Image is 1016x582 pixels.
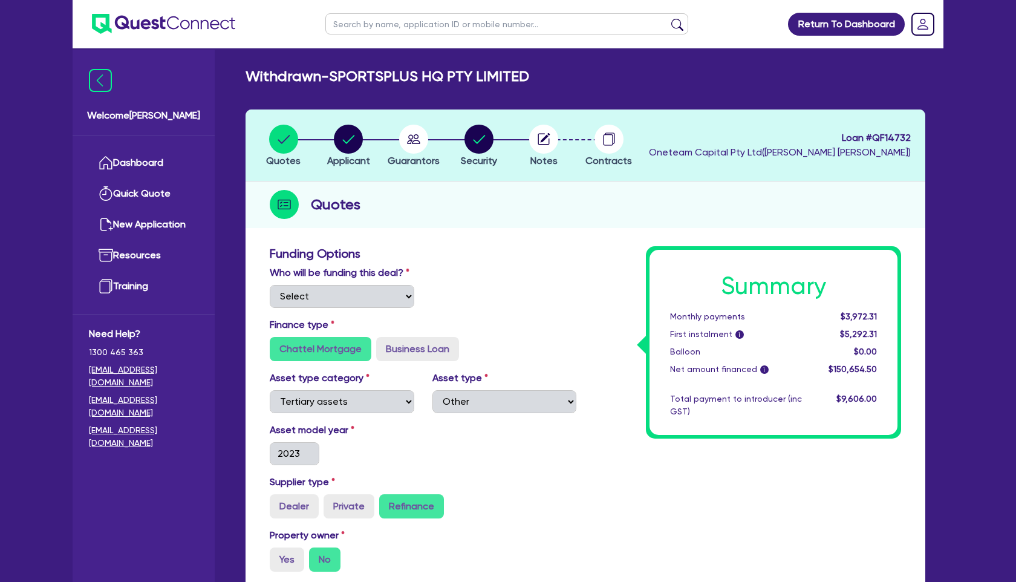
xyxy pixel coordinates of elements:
span: 1300 465 363 [89,346,198,359]
div: Net amount financed [661,363,811,376]
label: Asset model year [261,423,423,437]
span: Quotes [266,155,301,166]
a: [EMAIL_ADDRESS][DOMAIN_NAME] [89,424,198,450]
span: Notes [530,155,558,166]
img: quick-quote [99,186,113,201]
a: [EMAIL_ADDRESS][DOMAIN_NAME] [89,364,198,389]
h1: Summary [670,272,877,301]
label: Asset type [432,371,488,385]
label: Finance type [270,318,334,332]
div: Monthly payments [661,310,811,323]
label: Business Loan [376,337,459,361]
div: First instalment [661,328,811,341]
button: Guarantors [387,124,440,169]
button: Notes [529,124,559,169]
span: Contracts [585,155,632,166]
label: Private [324,494,374,518]
a: Quick Quote [89,178,198,209]
label: Refinance [379,494,444,518]
button: Security [460,124,498,169]
div: Balloon [661,345,811,358]
label: Chattel Mortgage [270,337,371,361]
span: $0.00 [854,347,877,356]
label: Who will be funding this deal? [270,266,409,280]
span: $150,654.50 [829,364,877,374]
h2: Quotes [311,194,360,215]
label: Asset type category [270,371,370,385]
span: Welcome [PERSON_NAME] [87,108,200,123]
span: Oneteam Capital Pty Ltd ( [PERSON_NAME] [PERSON_NAME] ) [649,146,911,158]
a: Dropdown toggle [907,8,939,40]
img: quest-connect-logo-blue [92,14,235,34]
a: [EMAIL_ADDRESS][DOMAIN_NAME] [89,394,198,419]
img: icon-menu-close [89,69,112,92]
span: Security [461,155,497,166]
button: Contracts [585,124,633,169]
a: Training [89,271,198,302]
h3: Funding Options [270,246,576,261]
label: No [309,548,340,572]
a: Return To Dashboard [788,13,905,36]
span: $5,292.31 [840,329,877,339]
img: step-icon [270,190,299,219]
a: Resources [89,240,198,271]
label: Dealer [270,494,319,518]
span: Guarantors [388,155,440,166]
label: Property owner [270,528,345,543]
button: Applicant [327,124,371,169]
span: Need Help? [89,327,198,341]
button: Quotes [265,124,301,169]
span: $3,972.31 [841,312,877,321]
span: $9,606.00 [836,394,877,404]
input: Search by name, application ID or mobile number... [325,13,688,34]
div: Total payment to introducer (inc GST) [661,393,811,418]
h2: Withdrawn - SPORTSPLUS HQ PTY LIMITED [246,68,529,85]
label: Yes [270,548,304,572]
span: i [735,330,744,339]
a: New Application [89,209,198,240]
img: new-application [99,217,113,232]
img: training [99,279,113,293]
span: Loan # QF14732 [649,131,911,145]
label: Supplier type [270,475,335,489]
span: Applicant [327,155,370,166]
a: Dashboard [89,148,198,178]
span: i [760,365,769,374]
img: resources [99,248,113,263]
